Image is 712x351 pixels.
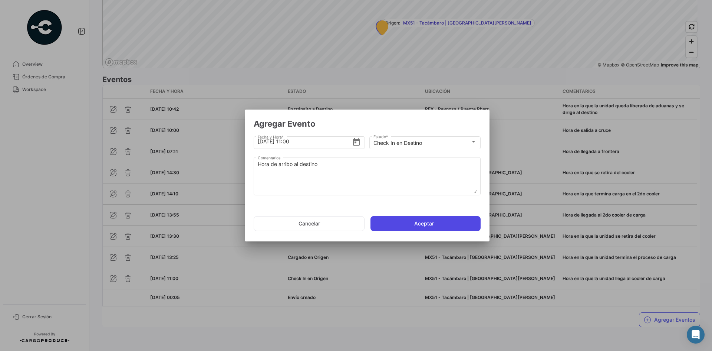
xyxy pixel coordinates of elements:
div: Abrir Intercom Messenger [687,326,705,344]
button: Cancelar [254,216,365,231]
mat-select-trigger: Check In en Destino [373,140,422,146]
input: Seleccionar una fecha [258,129,352,155]
button: Aceptar [370,216,481,231]
h2: Agregar Evento [254,118,481,129]
button: Open calendar [352,137,361,146]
